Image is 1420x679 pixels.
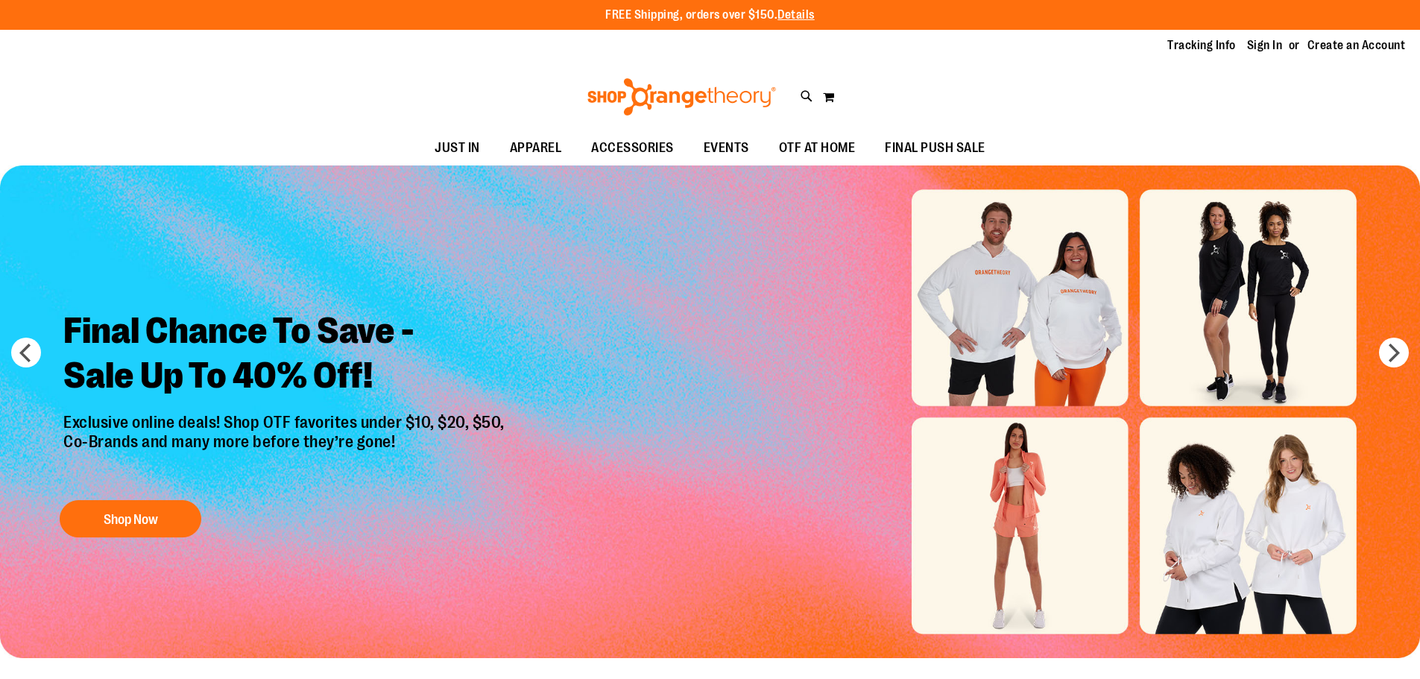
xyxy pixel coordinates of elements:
a: Sign In [1247,37,1283,54]
a: Create an Account [1307,37,1406,54]
button: prev [11,338,41,367]
a: ACCESSORIES [576,131,689,165]
p: FREE Shipping, orders over $150. [605,7,815,24]
button: next [1379,338,1409,367]
a: EVENTS [689,131,764,165]
span: EVENTS [704,131,749,165]
span: FINAL PUSH SALE [885,131,985,165]
span: APPAREL [510,131,562,165]
p: Exclusive online deals! Shop OTF favorites under $10, $20, $50, Co-Brands and many more before th... [52,413,520,486]
button: Shop Now [60,500,201,537]
span: OTF AT HOME [779,131,856,165]
a: Tracking Info [1167,37,1236,54]
h2: Final Chance To Save - Sale Up To 40% Off! [52,297,520,413]
a: Details [777,8,815,22]
a: Final Chance To Save -Sale Up To 40% Off! Exclusive online deals! Shop OTF favorites under $10, $... [52,297,520,546]
span: JUST IN [435,131,480,165]
a: APPAREL [495,131,577,165]
a: JUST IN [420,131,495,165]
span: ACCESSORIES [591,131,674,165]
a: OTF AT HOME [764,131,871,165]
a: FINAL PUSH SALE [870,131,1000,165]
img: Shop Orangetheory [585,78,778,116]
